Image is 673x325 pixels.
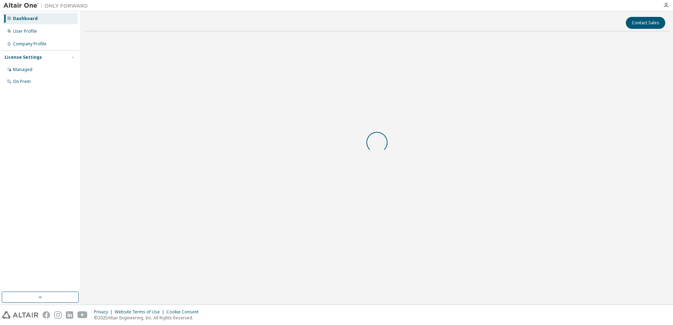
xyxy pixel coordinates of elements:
div: User Profile [13,28,37,34]
div: Dashboard [13,16,38,21]
div: Cookie Consent [166,309,203,315]
button: Contact Sales [626,17,665,29]
img: youtube.svg [77,311,88,319]
div: Website Terms of Use [115,309,166,315]
img: altair_logo.svg [2,311,38,319]
img: Altair One [4,2,92,9]
div: Company Profile [13,41,46,47]
div: Managed [13,67,32,72]
div: Privacy [94,309,115,315]
img: instagram.svg [54,311,62,319]
img: facebook.svg [43,311,50,319]
div: On Prem [13,79,31,84]
p: © 2025 Altair Engineering, Inc. All Rights Reserved. [94,315,203,321]
img: linkedin.svg [66,311,73,319]
div: License Settings [5,55,42,60]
